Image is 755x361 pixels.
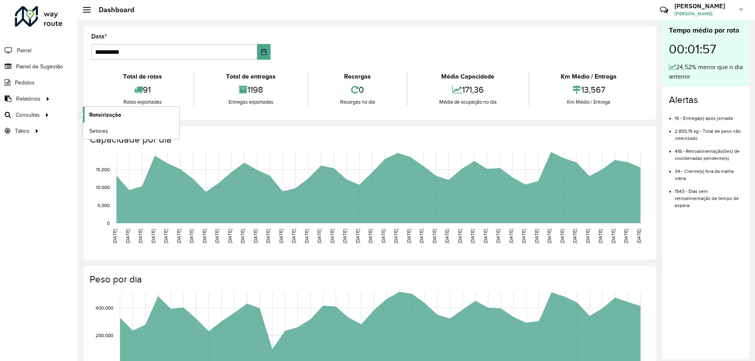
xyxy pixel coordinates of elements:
text: 15,000 [96,167,110,172]
span: Painel [17,46,31,55]
div: 00:01:57 [669,36,743,62]
text: [DATE] [125,229,130,243]
div: 91 [93,81,192,98]
h2: Dashboard [91,5,134,14]
li: 2.803,15 kg - Total de peso não roteirizado [675,122,743,142]
text: 200,000 [96,333,113,338]
text: [DATE] [189,229,194,243]
span: Painel de Sugestão [16,62,63,71]
text: [DATE] [547,229,552,243]
text: [DATE] [432,229,437,243]
text: [DATE] [265,229,271,243]
h3: [PERSON_NAME] [674,2,733,10]
span: [PERSON_NAME] [674,10,733,17]
span: Tático [15,127,29,135]
span: Relatórios [16,95,41,103]
span: Roteirização [89,111,121,119]
li: 16 - Entrega(s) após jornada [675,109,743,122]
span: Consultas [16,111,40,119]
text: [DATE] [291,229,296,243]
text: [DATE] [112,229,117,243]
text: [DATE] [508,229,514,243]
div: Entregas exportadas [196,98,305,106]
text: [DATE] [419,229,424,243]
text: [DATE] [176,229,181,243]
text: [DATE] [278,229,284,243]
div: 1198 [196,81,305,98]
a: Roteirização [83,107,179,123]
text: [DATE] [598,229,603,243]
text: [DATE] [572,229,577,243]
button: Choose Date [257,44,271,60]
a: Contato Rápido [656,2,672,18]
text: [DATE] [470,229,475,243]
text: [DATE] [368,229,373,243]
div: Total de rotas [93,72,192,81]
div: Km Médio / Entrega [531,98,646,106]
text: 5,000 [98,203,110,208]
div: Recargas no dia [310,98,405,106]
text: [DATE] [521,229,526,243]
a: Setores [83,123,179,139]
div: Média de ocupação no dia [409,98,526,106]
li: 418 - Retroalimentação(ões) de coordenadas pendente(s) [675,142,743,162]
text: [DATE] [534,229,539,243]
text: [DATE] [393,229,398,243]
div: Km Médio / Entrega [531,72,646,81]
text: [DATE] [457,229,462,243]
label: Data [91,32,107,41]
text: [DATE] [444,229,449,243]
div: Média Capacidade [409,72,526,81]
text: [DATE] [240,229,245,243]
h4: Capacidade por dia [90,134,648,145]
li: 1543 - Dias sem retroalimentação de tempo de espera [675,182,743,209]
h4: Alertas [669,94,743,106]
h4: Peso por dia [90,274,648,285]
span: Pedidos [15,79,35,87]
text: [DATE] [585,229,590,243]
text: [DATE] [483,229,488,243]
text: [DATE] [214,229,219,243]
text: [DATE] [381,229,386,243]
text: [DATE] [623,229,628,243]
text: [DATE] [611,229,616,243]
div: 0 [310,81,405,98]
text: [DATE] [495,229,501,243]
text: 10,000 [96,185,110,190]
text: [DATE] [227,229,232,243]
div: 13,567 [531,81,646,98]
text: [DATE] [560,229,565,243]
div: Rotas exportadas [93,98,192,106]
div: 24,52% menor que o dia anterior [669,62,743,81]
text: [DATE] [317,229,322,243]
text: 0 [107,220,110,225]
text: [DATE] [330,229,335,243]
text: [DATE] [355,229,360,243]
div: Recargas [310,72,405,81]
text: [DATE] [342,229,347,243]
span: Setores [89,127,108,135]
text: [DATE] [636,229,641,243]
div: 171,36 [409,81,526,98]
div: Total de entregas [196,72,305,81]
li: 34 - Cliente(s) fora da malha viária [675,162,743,182]
text: [DATE] [163,229,168,243]
div: Tempo médio por rota [669,25,743,36]
text: [DATE] [202,229,207,243]
text: [DATE] [138,229,143,243]
text: [DATE] [151,229,156,243]
text: [DATE] [406,229,411,243]
text: [DATE] [304,229,309,243]
text: [DATE] [253,229,258,243]
text: 400,000 [96,305,113,310]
